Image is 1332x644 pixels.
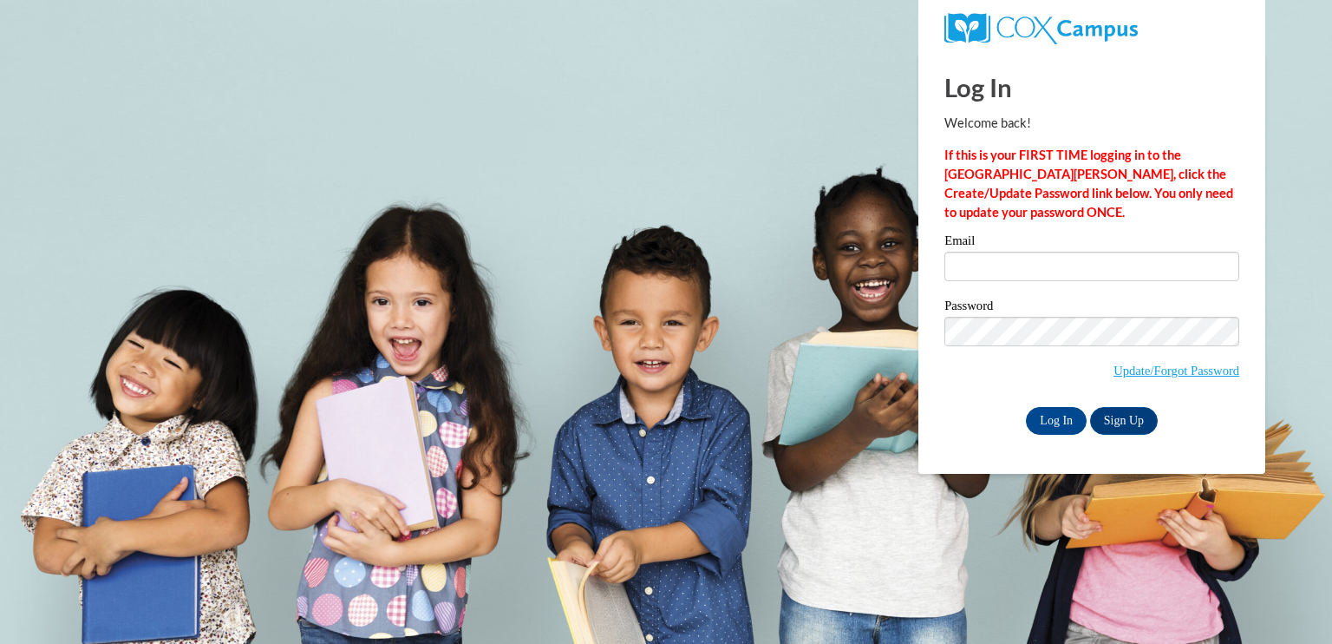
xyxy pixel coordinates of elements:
p: Welcome back! [944,114,1239,133]
h1: Log In [944,69,1239,105]
label: Password [944,299,1239,317]
a: Sign Up [1090,407,1158,435]
a: Update/Forgot Password [1113,364,1239,378]
strong: If this is your FIRST TIME logging in to the [GEOGRAPHIC_DATA][PERSON_NAME], click the Create/Upd... [944,148,1233,220]
img: COX Campus [944,13,1138,44]
a: COX Campus [944,20,1138,35]
input: Log In [1026,407,1087,435]
label: Email [944,234,1239,252]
